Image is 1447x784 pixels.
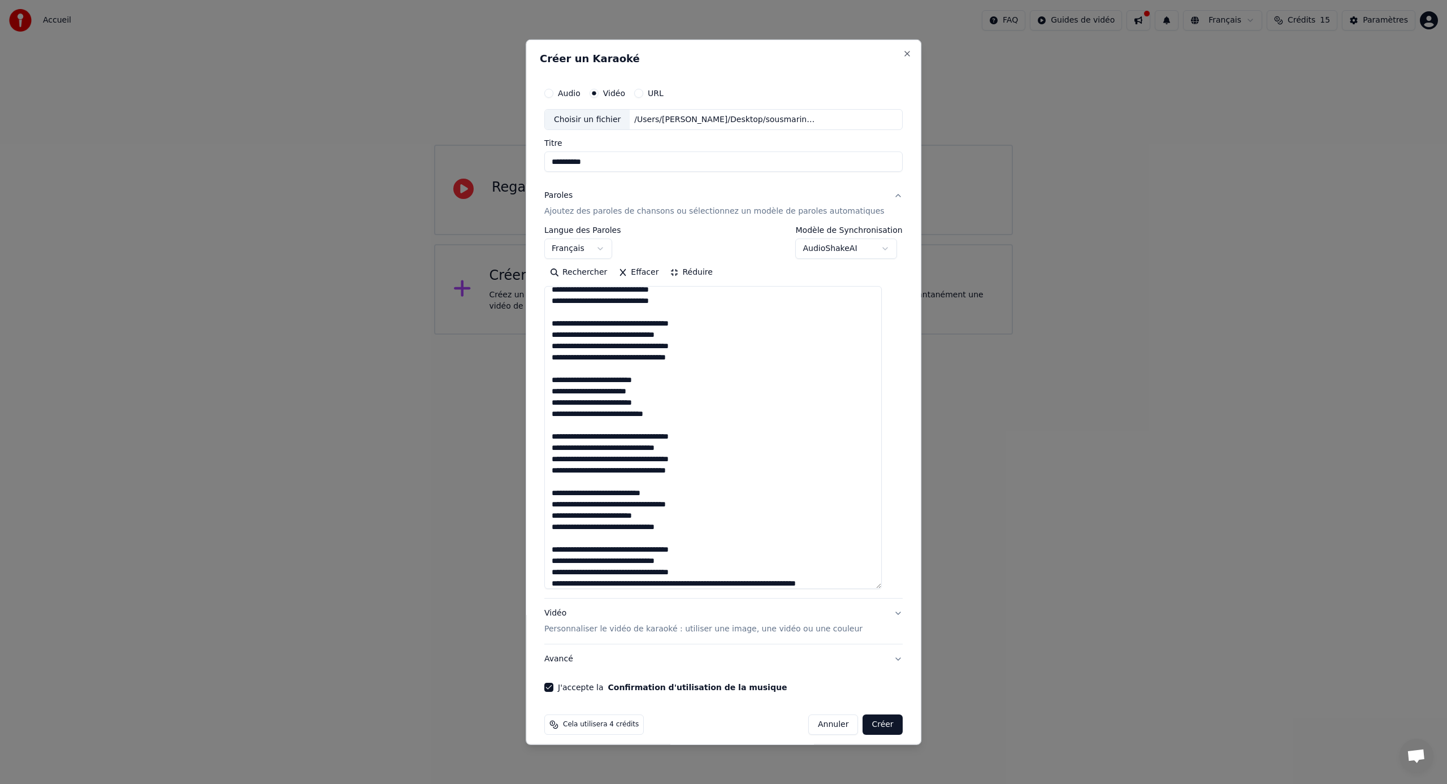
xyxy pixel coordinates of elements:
[544,608,863,635] div: Vidéo
[558,89,580,97] label: Audio
[563,720,639,729] span: Cela utilisera 4 crédits
[665,263,718,281] button: Réduire
[808,714,858,735] button: Annuler
[544,139,903,147] label: Titre
[544,206,885,217] p: Ajoutez des paroles de chansons ou sélectionnez un modèle de paroles automatiques
[545,109,630,129] div: Choisir un fichier
[603,89,625,97] label: Vidéo
[544,190,573,201] div: Paroles
[613,263,664,281] button: Effacer
[544,623,863,635] p: Personnaliser le vidéo de karaoké : utiliser une image, une vidéo ou une couleur
[863,714,903,735] button: Créer
[630,114,822,125] div: /Users/[PERSON_NAME]/Desktop/sousmarinvert/Sans titre.m4v
[540,53,907,63] h2: Créer un Karaoké
[796,226,903,234] label: Modèle de Synchronisation
[544,263,613,281] button: Rechercher
[544,226,621,234] label: Langue des Paroles
[544,226,903,598] div: ParolesAjoutez des paroles de chansons ou sélectionnez un modèle de paroles automatiques
[648,89,664,97] label: URL
[558,683,787,691] label: J'accepte la
[608,683,787,691] button: J'accepte la
[544,644,903,674] button: Avancé
[544,599,903,644] button: VidéoPersonnaliser le vidéo de karaoké : utiliser une image, une vidéo ou une couleur
[544,181,903,226] button: ParolesAjoutez des paroles de chansons ou sélectionnez un modèle de paroles automatiques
